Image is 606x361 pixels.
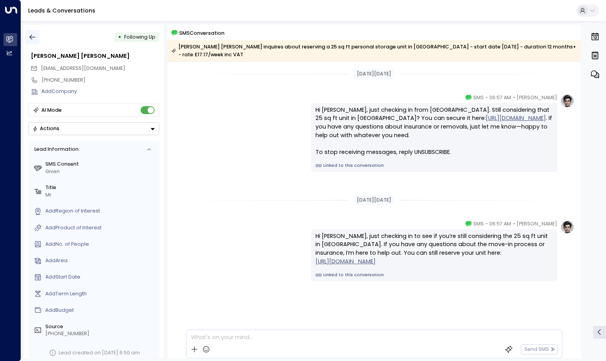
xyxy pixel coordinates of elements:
[124,34,155,40] span: Following Up
[45,207,157,215] div: AddRegion of Interest
[45,257,157,264] div: AddArea
[315,106,553,157] div: Hi [PERSON_NAME], just checking in from [GEOGRAPHIC_DATA]. Still considering that 25 sq ft unit i...
[45,330,157,338] div: [PHONE_NUMBER]
[473,220,484,228] span: SMS
[560,94,574,108] img: profile-logo.png
[41,88,159,95] div: AddCompany
[29,122,159,135] button: Actions
[45,161,157,168] label: SMS Consent
[45,290,157,298] div: AddTerm Length
[486,94,488,102] span: •
[45,191,157,199] div: Mr
[32,125,59,132] div: Actions
[45,168,157,175] div: Given
[179,29,225,37] span: SMS Conversation
[45,307,157,314] div: AddBudget
[59,349,140,357] div: Lead created on [DATE] 6:50 am
[29,122,159,135] div: Button group with a nested menu
[315,272,553,278] a: Linked to this conversation
[315,163,553,169] a: Linked to this conversation
[489,94,511,102] span: 06:57 AM
[31,52,159,61] div: [PERSON_NAME] [PERSON_NAME]
[513,94,515,102] span: •
[315,257,376,266] a: [URL][DOMAIN_NAME]
[45,323,157,331] label: Source
[517,220,557,228] span: [PERSON_NAME]
[41,65,125,71] span: [EMAIL_ADDRESS][DOMAIN_NAME]
[486,220,488,228] span: •
[41,77,159,84] div: [PHONE_NUMBER]
[486,114,546,123] a: [URL][DOMAIN_NAME]
[473,94,484,102] span: SMS
[171,43,576,59] div: [PERSON_NAME] [PERSON_NAME] inquires about reserving a 25 sq ft personal storage unit in [GEOGRAP...
[118,31,121,43] div: •
[41,106,62,114] div: AI Mode
[45,184,157,191] label: Title
[32,146,78,153] div: Lead Information
[45,273,157,281] div: AddStart Date
[45,241,157,248] div: AddNo. of People
[45,224,157,232] div: AddProduct of Interest
[489,220,511,228] span: 06:57 AM
[315,232,553,266] div: Hi [PERSON_NAME], just checking in to see if you’re still considering the 25 sq ft unit in [GEOGR...
[517,94,557,102] span: [PERSON_NAME]
[41,65,125,72] span: kbm1990@msn.com
[513,220,515,228] span: •
[354,69,394,79] div: [DATE][DATE]
[560,220,574,234] img: profile-logo.png
[28,7,95,14] a: Leads & Conversations
[354,195,394,205] div: [DATE][DATE]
